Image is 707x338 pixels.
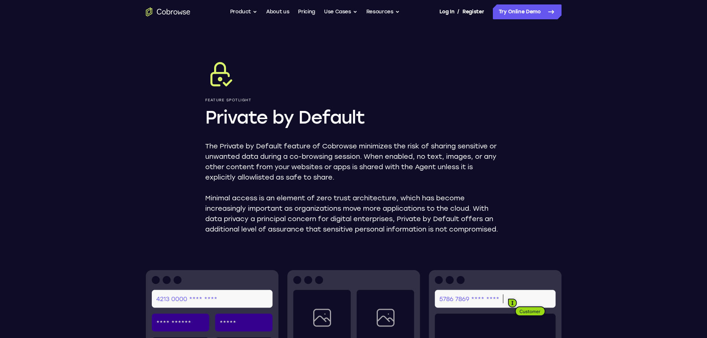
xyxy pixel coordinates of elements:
button: Resources [366,4,400,19]
a: Pricing [298,4,315,19]
p: The Private by Default feature of Cobrowse minimizes the risk of sharing sensitive or unwanted da... [205,141,502,183]
a: About us [266,4,289,19]
p: Minimal access is an element of zero trust architecture, which has become increasingly important ... [205,193,502,234]
a: Log In [439,4,454,19]
a: Register [462,4,484,19]
button: Product [230,4,258,19]
span: / [457,7,459,16]
img: Private by Default [205,59,235,89]
a: Go to the home page [146,7,190,16]
button: Use Cases [324,4,357,19]
p: Feature Spotlight [205,98,502,102]
h1: Private by Default [205,105,502,129]
a: Try Online Demo [493,4,562,19]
